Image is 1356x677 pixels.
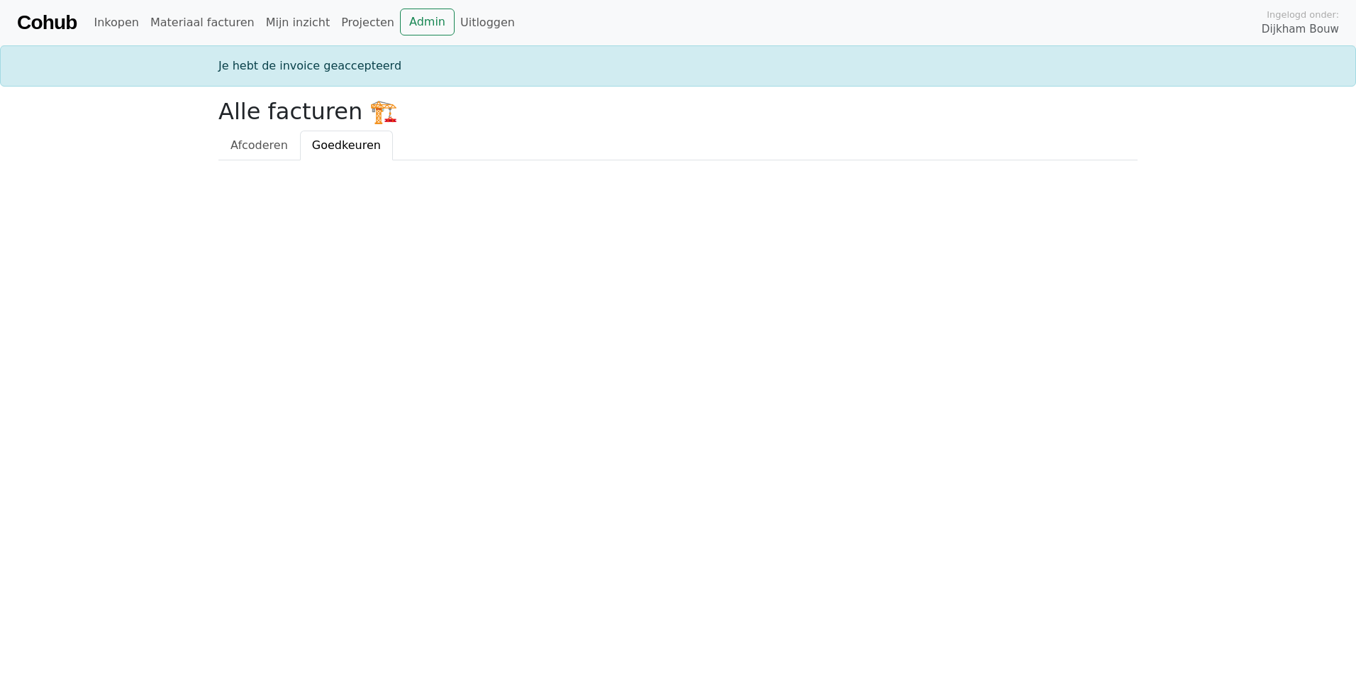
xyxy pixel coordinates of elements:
[17,6,77,40] a: Cohub
[210,57,1146,75] div: Je hebt de invoice geaccepteerd
[1262,21,1339,38] span: Dijkham Bouw
[312,138,381,152] span: Goedkeuren
[230,138,288,152] span: Afcoderen
[300,131,393,160] a: Goedkeuren
[260,9,336,37] a: Mijn inzicht
[1267,8,1339,21] span: Ingelogd onder:
[400,9,455,35] a: Admin
[88,9,144,37] a: Inkopen
[335,9,400,37] a: Projecten
[145,9,260,37] a: Materiaal facturen
[455,9,521,37] a: Uitloggen
[218,98,1138,125] h2: Alle facturen 🏗️
[218,131,300,160] a: Afcoderen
